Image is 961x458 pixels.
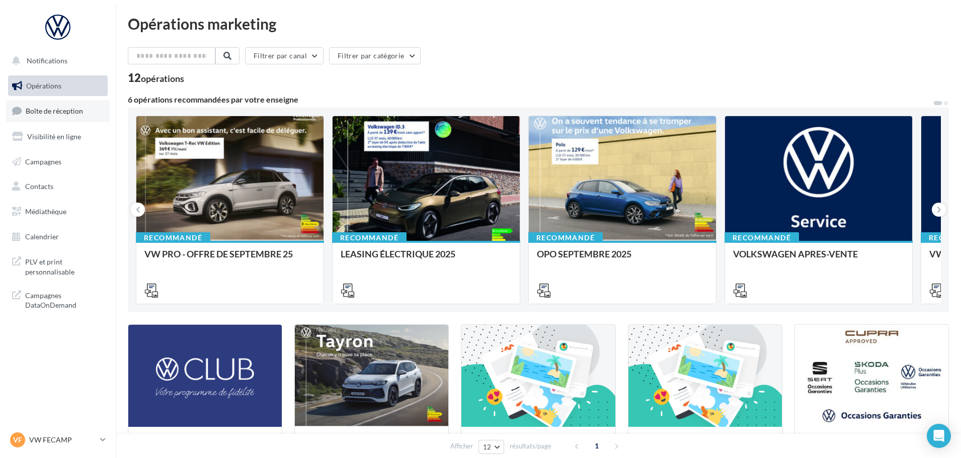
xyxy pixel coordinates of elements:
span: résultats/page [510,441,551,451]
button: Filtrer par catégorie [329,47,421,64]
div: Recommandé [725,232,799,243]
span: Visibilité en ligne [27,132,81,141]
button: 12 [478,440,504,454]
span: 1 [589,438,605,454]
span: Campagnes [25,157,61,165]
div: opérations [141,74,184,83]
span: Calendrier [25,232,59,241]
button: Notifications [6,50,106,71]
span: Notifications [27,56,67,65]
div: VW PRO - OFFRE DE SEPTEMBRE 25 [144,249,315,269]
div: OPO SEPTEMBRE 2025 [537,249,708,269]
a: PLV et print personnalisable [6,251,110,281]
span: Campagnes DataOnDemand [25,289,104,310]
div: Open Intercom Messenger [927,424,951,448]
span: Médiathèque [25,207,66,216]
div: Opérations marketing [128,16,949,31]
span: PLV et print personnalisable [25,255,104,277]
button: Filtrer par canal [245,47,324,64]
a: Médiathèque [6,201,110,222]
div: Recommandé [136,232,210,243]
span: Boîte de réception [26,107,83,115]
div: Recommandé [528,232,603,243]
div: Recommandé [332,232,407,243]
span: 12 [483,443,492,451]
span: VF [13,435,22,445]
p: VW FECAMP [29,435,96,445]
a: Campagnes DataOnDemand [6,285,110,314]
a: Calendrier [6,226,110,247]
span: Opérations [26,81,61,90]
div: LEASING ÉLECTRIQUE 2025 [341,249,512,269]
div: VOLKSWAGEN APRES-VENTE [733,249,904,269]
span: Afficher [450,441,473,451]
a: Visibilité en ligne [6,126,110,147]
a: Boîte de réception [6,100,110,122]
a: Opérations [6,75,110,97]
div: 6 opérations recommandées par votre enseigne [128,96,933,104]
div: 12 [128,72,184,83]
a: VF VW FECAMP [8,430,108,449]
a: Campagnes [6,151,110,172]
a: Contacts [6,176,110,197]
span: Contacts [25,182,53,191]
